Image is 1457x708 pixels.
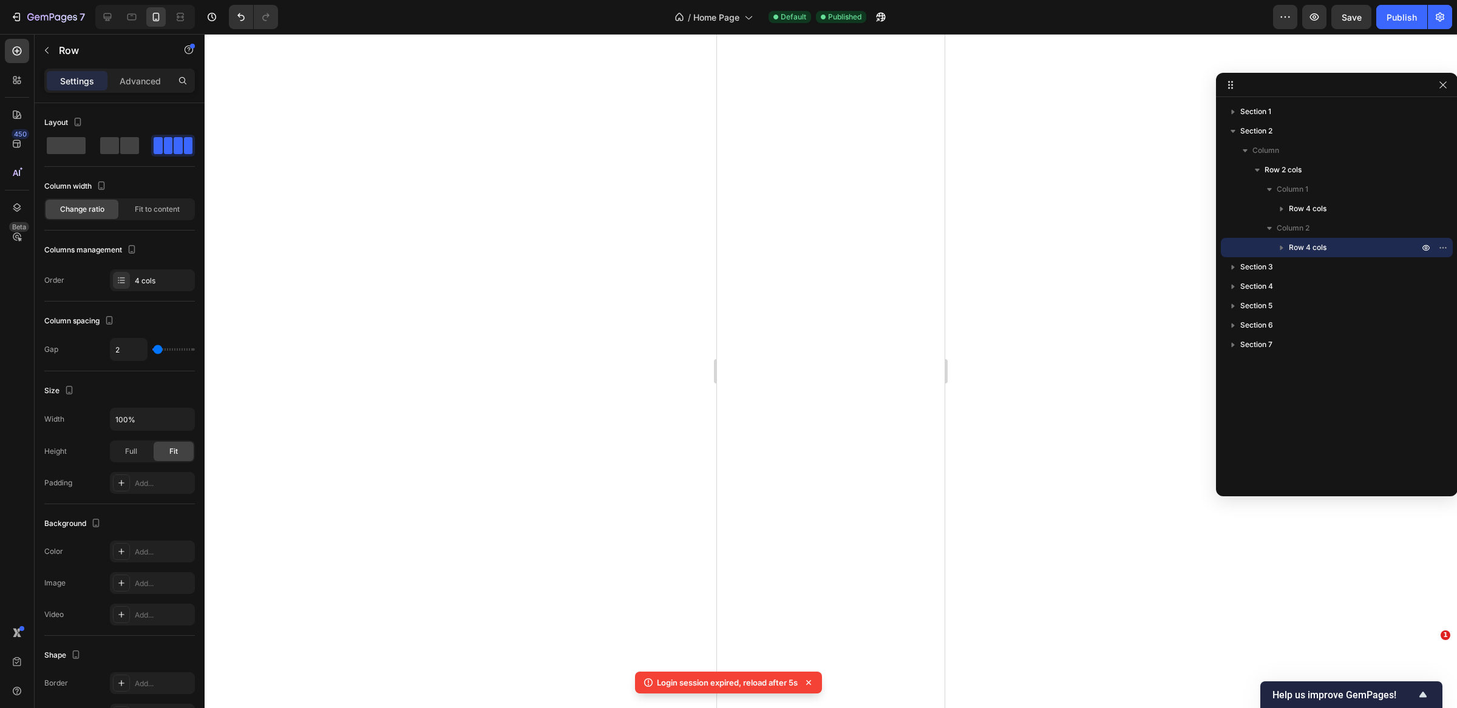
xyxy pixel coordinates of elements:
[135,547,192,558] div: Add...
[59,43,162,58] p: Row
[9,222,29,232] div: Beta
[1331,5,1371,29] button: Save
[44,578,66,588] div: Image
[828,12,861,22] span: Published
[1289,203,1326,215] span: Row 4 cols
[1265,164,1302,176] span: Row 2 cols
[135,678,192,689] div: Add...
[60,75,94,87] p: Settings
[44,678,68,689] div: Border
[1376,5,1427,29] button: Publish
[44,546,63,557] div: Color
[44,609,64,620] div: Video
[44,275,64,286] div: Order
[135,478,192,489] div: Add...
[44,242,139,258] div: Columns management
[135,275,192,286] div: 4 cols
[44,178,109,195] div: Column width
[1240,125,1272,137] span: Section 2
[781,12,806,22] span: Default
[120,75,161,87] p: Advanced
[717,34,945,708] iframe: Design area
[135,578,192,589] div: Add...
[44,647,83,664] div: Shape
[44,516,103,532] div: Background
[5,5,90,29] button: 7
[80,10,85,24] p: 7
[110,339,147,360] input: Auto
[44,446,67,457] div: Height
[1277,222,1309,234] span: Column 2
[657,676,798,689] p: Login session expired, reload after 5s
[44,115,85,131] div: Layout
[1272,687,1430,702] button: Show survey - Help us improve GemPages!
[1387,11,1417,24] div: Publish
[44,344,58,355] div: Gap
[44,477,72,488] div: Padding
[169,446,178,457] span: Fit
[1277,183,1308,195] span: Column 1
[1441,630,1450,640] span: 1
[1240,319,1273,331] span: Section 6
[1272,689,1416,701] span: Help us improve GemPages!
[688,11,691,24] span: /
[1240,339,1272,351] span: Section 7
[1240,280,1273,292] span: Section 4
[135,610,192,621] div: Add...
[125,446,137,457] span: Full
[1289,241,1326,254] span: Row 4 cols
[1252,144,1279,157] span: Column
[1416,649,1445,678] iframe: Intercom live chat
[110,408,194,430] input: Auto
[44,313,117,329] div: Column spacing
[135,204,180,215] span: Fit to content
[44,414,64,425] div: Width
[1240,300,1272,312] span: Section 5
[1240,261,1273,273] span: Section 3
[229,5,278,29] div: Undo/Redo
[1342,12,1362,22] span: Save
[12,129,29,139] div: 450
[693,11,739,24] span: Home Page
[44,383,76,399] div: Size
[60,204,104,215] span: Change ratio
[1240,106,1271,118] span: Section 1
